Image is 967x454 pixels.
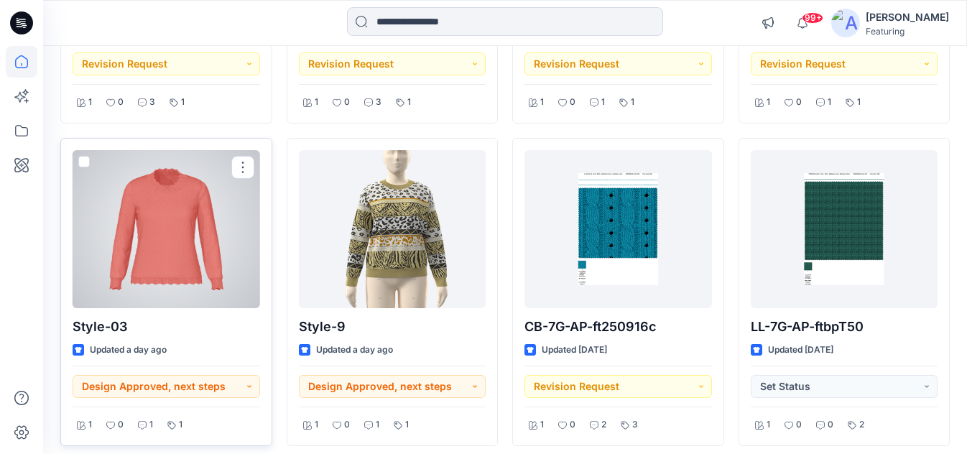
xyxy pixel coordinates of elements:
[796,95,802,110] p: 0
[859,417,864,432] p: 2
[179,417,182,432] p: 1
[751,150,938,308] a: LL-7G-AP-ftbpT50
[299,150,486,308] a: Style-9
[524,150,712,308] a: CB-7G-AP-ft250916c
[828,95,831,110] p: 1
[88,417,92,432] p: 1
[344,417,350,432] p: 0
[570,417,575,432] p: 0
[570,95,575,110] p: 0
[315,95,318,110] p: 1
[88,95,92,110] p: 1
[181,95,185,110] p: 1
[407,95,411,110] p: 1
[828,417,833,432] p: 0
[601,95,605,110] p: 1
[857,95,861,110] p: 1
[149,95,155,110] p: 3
[118,95,124,110] p: 0
[299,317,486,337] p: Style-9
[524,317,712,337] p: CB-7G-AP-ft250916c
[540,417,544,432] p: 1
[601,417,606,432] p: 2
[768,343,833,358] p: Updated [DATE]
[542,343,607,358] p: Updated [DATE]
[376,417,379,432] p: 1
[866,9,949,26] div: [PERSON_NAME]
[344,95,350,110] p: 0
[831,9,860,37] img: avatar
[767,417,770,432] p: 1
[118,417,124,432] p: 0
[751,317,938,337] p: LL-7G-AP-ftbpT50
[767,95,770,110] p: 1
[73,317,260,337] p: Style-03
[631,95,634,110] p: 1
[796,417,802,432] p: 0
[90,343,167,358] p: Updated a day ago
[376,95,381,110] p: 3
[405,417,409,432] p: 1
[73,150,260,308] a: Style-03
[315,417,318,432] p: 1
[866,26,949,37] div: Featuring
[802,12,823,24] span: 99+
[316,343,393,358] p: Updated a day ago
[149,417,153,432] p: 1
[540,95,544,110] p: 1
[632,417,638,432] p: 3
